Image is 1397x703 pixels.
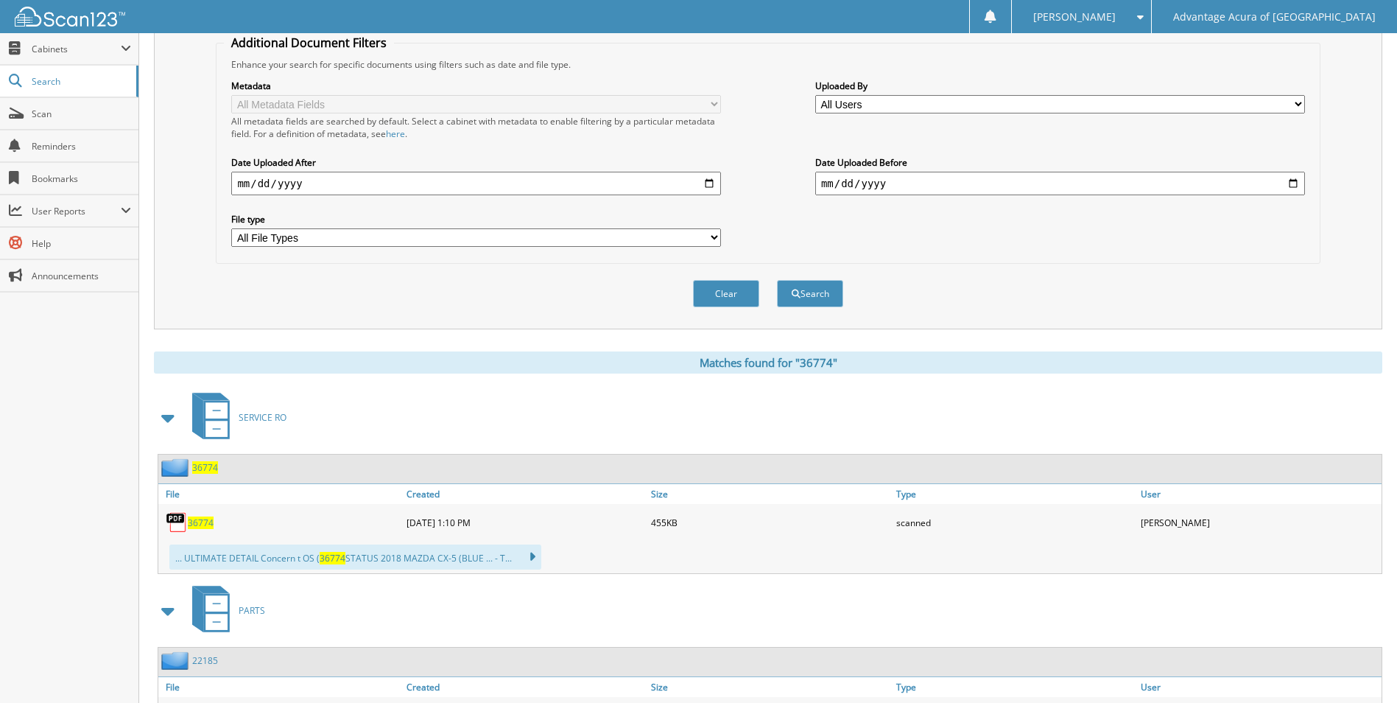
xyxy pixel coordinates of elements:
[647,677,892,697] a: Size
[647,508,892,537] div: 455KB
[893,508,1137,537] div: scanned
[15,7,125,27] img: scan123-logo-white.svg
[166,511,188,534] img: PDF.png
[403,508,647,537] div: [DATE] 1:10 PM
[403,677,647,697] a: Created
[192,461,218,474] a: 36774
[32,75,129,88] span: Search
[1173,13,1376,21] span: Advantage Acura of [GEOGRAPHIC_DATA]
[1137,677,1382,697] a: User
[231,156,721,169] label: Date Uploaded After
[815,80,1305,92] label: Uploaded By
[192,654,218,667] a: 22185
[1137,484,1382,504] a: User
[32,108,131,120] span: Scan
[403,484,647,504] a: Created
[32,205,121,217] span: User Reports
[893,484,1137,504] a: Type
[815,156,1305,169] label: Date Uploaded Before
[158,484,403,504] a: File
[183,388,286,447] a: SERVICE RO
[154,351,1382,374] div: Matches found for "36774"
[386,127,405,140] a: here
[32,43,121,55] span: Cabinets
[231,115,721,140] div: All metadata fields are searched by default. Select a cabinet with metadata to enable filtering b...
[158,677,403,697] a: File
[231,172,721,195] input: start
[1323,632,1397,703] iframe: Chat Widget
[320,552,345,564] span: 36774
[32,140,131,153] span: Reminders
[161,651,192,670] img: folder2.png
[893,677,1137,697] a: Type
[231,213,721,225] label: File type
[32,270,131,282] span: Announcements
[224,35,394,51] legend: Additional Document Filters
[239,604,265,617] span: PARTS
[188,517,214,529] a: 36774
[183,581,265,640] a: PARTS
[169,545,541,570] div: ... ULTIMATE DETAIL Concern t OS ( STATUS 2018 MAZDA CX-5 (BLUE ... - T...
[647,484,892,504] a: Size
[161,458,192,477] img: folder2.png
[1137,508,1382,537] div: [PERSON_NAME]
[693,280,759,307] button: Clear
[239,411,286,424] span: SERVICE RO
[32,237,131,250] span: Help
[815,172,1305,195] input: end
[231,80,721,92] label: Metadata
[777,280,843,307] button: Search
[224,58,1312,71] div: Enhance your search for specific documents using filters such as date and file type.
[1033,13,1116,21] span: [PERSON_NAME]
[32,172,131,185] span: Bookmarks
